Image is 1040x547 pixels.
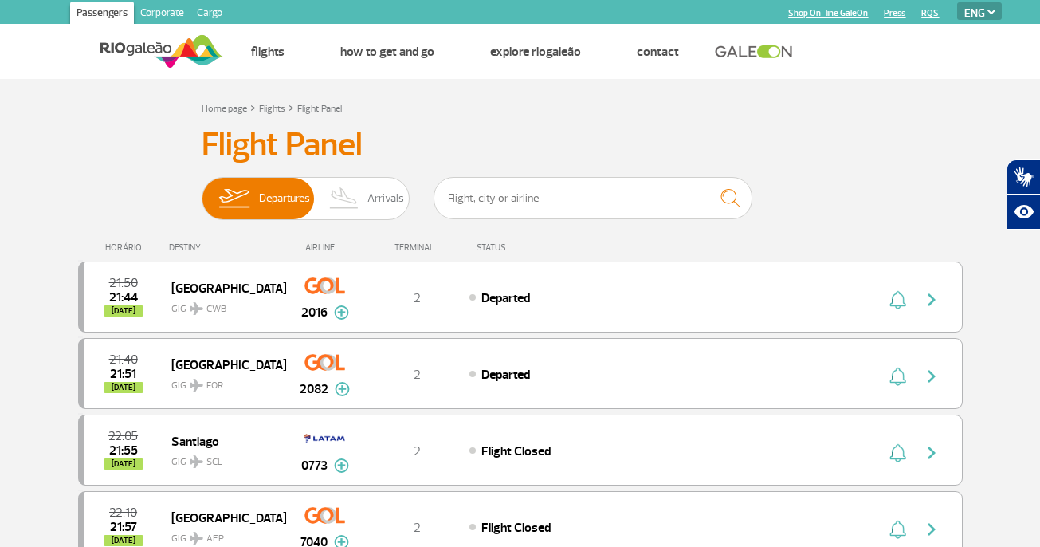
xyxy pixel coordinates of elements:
img: seta-direita-painel-voo.svg [922,443,941,462]
a: Press [884,8,905,18]
span: Flight Closed [481,443,551,459]
span: [DATE] [104,458,143,470]
a: Explore RIOgaleão [490,44,581,60]
button: Abrir recursos assistivos. [1007,195,1040,230]
img: destiny_airplane.svg [190,455,203,468]
a: RQS [921,8,939,18]
img: seta-direita-painel-voo.svg [922,520,941,539]
img: mais-info-painel-voo.svg [334,305,349,320]
span: 2 [414,520,421,536]
span: [DATE] [104,305,143,317]
img: mais-info-painel-voo.svg [335,382,350,396]
span: [GEOGRAPHIC_DATA] [171,354,273,375]
span: [GEOGRAPHIC_DATA] [171,507,273,528]
span: Arrivals [367,178,404,219]
div: STATUS [469,242,598,253]
span: Flight Closed [481,520,551,536]
a: Flights [251,44,285,60]
button: Abrir tradutor de língua de sinais. [1007,159,1040,195]
span: 2 [414,367,421,383]
a: Cargo [190,2,229,27]
img: sino-painel-voo.svg [889,367,906,386]
span: [DATE] [104,535,143,546]
img: sino-painel-voo.svg [889,443,906,462]
span: 2025-08-28 21:44:00 [109,292,138,303]
span: 0773 [301,456,328,475]
span: [DATE] [104,382,143,393]
span: Departed [481,290,530,306]
span: FOR [206,379,223,393]
span: Santiago [171,431,273,451]
div: HORÁRIO [83,242,170,253]
h3: Flight Panel [202,125,839,165]
span: AEP [206,532,224,546]
span: Departures [259,178,310,219]
img: seta-direita-painel-voo.svg [922,367,941,386]
span: 2025-08-28 22:10:00 [109,507,137,518]
a: How to get and go [340,44,434,60]
div: Plugin de acessibilidade da Hand Talk. [1007,159,1040,230]
div: AIRLINE [285,242,365,253]
input: Flight, city or airline [434,177,752,219]
span: 2025-08-28 21:50:00 [109,277,138,289]
span: GIG [171,447,273,470]
div: DESTINY [169,242,285,253]
img: destiny_airplane.svg [190,379,203,392]
a: > [288,98,294,116]
a: Home page [202,103,247,115]
span: 2082 [300,380,328,399]
span: SCL [206,455,222,470]
span: GIG [171,523,273,546]
img: slider-embarque [209,178,259,219]
span: 2025-08-28 21:55:41 [109,445,138,456]
a: Flights [259,103,285,115]
img: slider-desembarque [321,178,368,219]
a: Shop On-line GaleOn [788,8,868,18]
span: 2 [414,290,421,306]
span: 2 [414,443,421,459]
span: 2025-08-28 21:51:00 [110,368,136,380]
span: [GEOGRAPHIC_DATA] [171,277,273,298]
a: Corporate [134,2,190,27]
img: sino-painel-voo.svg [889,290,906,309]
span: GIG [171,293,273,317]
a: Flight Panel [297,103,342,115]
span: GIG [171,370,273,393]
img: mais-info-painel-voo.svg [334,458,349,473]
a: > [250,98,256,116]
span: 2025-08-28 21:57:00 [110,521,137,533]
span: 2025-08-28 22:05:00 [108,431,138,442]
span: Departed [481,367,530,383]
span: CWB [206,302,226,317]
img: seta-direita-painel-voo.svg [922,290,941,309]
div: TERMINAL [365,242,469,253]
img: destiny_airplane.svg [190,302,203,315]
a: Contact [637,44,679,60]
span: 2025-08-28 21:40:00 [109,354,138,365]
img: sino-painel-voo.svg [889,520,906,539]
img: destiny_airplane.svg [190,532,203,545]
a: Passengers [70,2,134,27]
span: 2016 [301,303,328,322]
